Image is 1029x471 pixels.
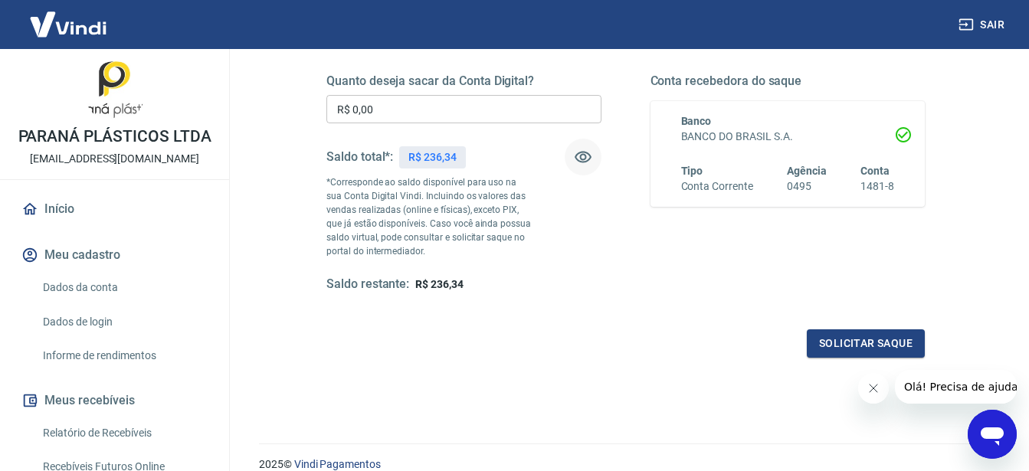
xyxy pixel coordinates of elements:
[326,74,601,89] h5: Quanto deseja sacar da Conta Digital?
[9,11,129,23] span: Olá! Precisa de ajuda?
[18,1,118,47] img: Vindi
[37,272,211,303] a: Dados da conta
[860,178,894,195] h6: 1481-8
[30,151,199,167] p: [EMAIL_ADDRESS][DOMAIN_NAME]
[681,178,753,195] h6: Conta Corrente
[18,129,211,145] p: PARANÁ PLÁSTICOS LTDA
[858,373,889,404] iframe: Fechar mensagem
[681,129,895,145] h6: BANCO DO BRASIL S.A.
[37,306,211,338] a: Dados de login
[294,458,381,470] a: Vindi Pagamentos
[326,175,533,258] p: *Corresponde ao saldo disponível para uso na sua Conta Digital Vindi. Incluindo os valores das ve...
[18,192,211,226] a: Início
[955,11,1011,39] button: Sair
[408,149,457,165] p: R$ 236,34
[650,74,926,89] h5: Conta recebedora do saque
[807,329,925,358] button: Solicitar saque
[415,278,464,290] span: R$ 236,34
[681,165,703,177] span: Tipo
[968,410,1017,459] iframe: Botão para abrir a janela de mensagens
[895,370,1017,404] iframe: Mensagem da empresa
[84,61,146,123] img: fd33e317-762c-439b-931f-ab8ff7629df6.jpeg
[18,384,211,417] button: Meus recebíveis
[326,276,409,293] h5: Saldo restante:
[787,165,827,177] span: Agência
[681,115,712,127] span: Banco
[860,165,890,177] span: Conta
[18,238,211,272] button: Meu cadastro
[787,178,827,195] h6: 0495
[37,340,211,371] a: Informe de rendimentos
[326,149,393,165] h5: Saldo total*:
[37,417,211,449] a: Relatório de Recebíveis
